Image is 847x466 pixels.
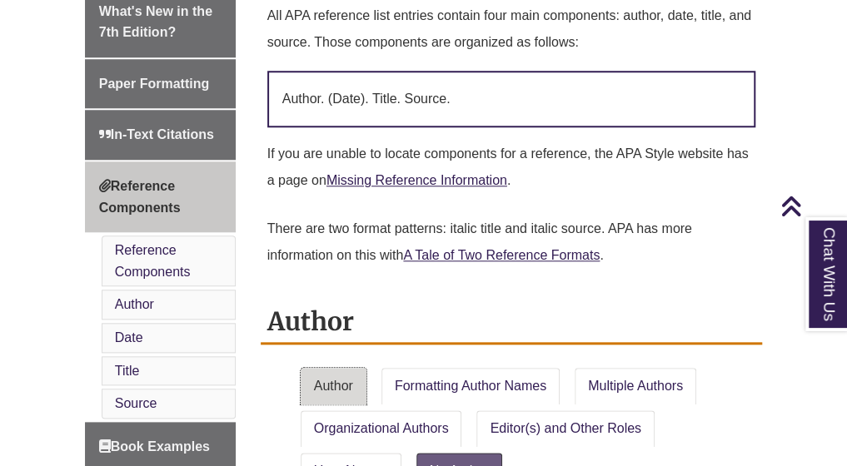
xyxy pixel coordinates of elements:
p: There are two format patterns: italic title and italic source. APA has more information on this w... [267,209,756,275]
a: A Tale of Two Reference Formats [403,248,600,262]
a: Paper Formatting [85,59,236,109]
a: Date [115,330,143,345]
a: Reference Components [85,161,236,232]
a: Author [115,297,154,311]
p: If you are unable to locate components for a reference, the APA Style website has a page on . [267,134,756,201]
a: In-Text Citations [85,110,236,160]
span: Book Examples [99,439,210,454]
span: In-Text Citations [99,127,214,141]
a: Formatting Author Names [381,368,560,404]
a: Multiple Authors [575,368,696,404]
a: Reference Components [115,243,191,279]
a: Missing Reference Information [326,173,507,187]
a: Source [115,396,157,410]
span: Reference Components [99,179,181,215]
a: Title [115,364,140,378]
p: Author. (Date). Title. Source. [267,71,756,127]
span: Paper Formatting [99,77,209,91]
a: Editor(s) and Other Roles [476,410,654,447]
h2: Author [261,300,763,345]
a: Author [301,368,366,404]
a: Back to Top [780,195,843,217]
span: What's New in the 7th Edition? [99,4,212,40]
a: Organizational Authors [301,410,462,447]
